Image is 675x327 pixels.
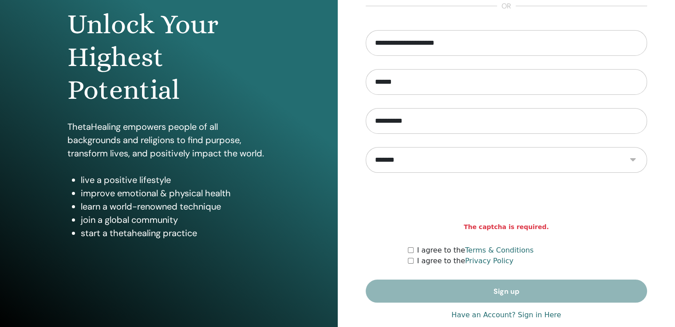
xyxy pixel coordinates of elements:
[465,257,513,265] a: Privacy Policy
[417,245,534,256] label: I agree to the
[465,246,533,254] a: Terms & Conditions
[81,226,270,240] li: start a thetahealing practice
[497,1,516,12] span: or
[451,310,561,320] a: Have an Account? Sign in Here
[81,200,270,213] li: learn a world-renowned technique
[417,256,513,266] label: I agree to the
[67,8,270,107] h1: Unlock Your Highest Potential
[81,173,270,187] li: live a positive lifestyle
[439,186,574,221] iframe: reCAPTCHA
[67,120,270,160] p: ThetaHealing empowers people of all backgrounds and religions to find purpose, transform lives, a...
[464,222,549,232] strong: The captcha is required.
[81,187,270,200] li: improve emotional & physical health
[81,213,270,226] li: join a global community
